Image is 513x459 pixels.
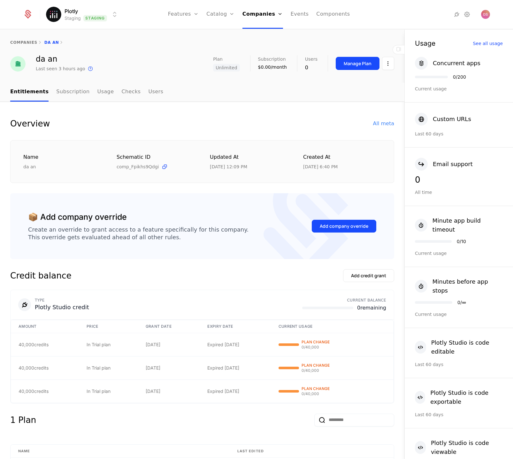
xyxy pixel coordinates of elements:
div: All time [415,189,503,195]
a: Integrations [453,11,461,18]
button: Custom URLs [415,113,471,126]
div: da an [23,164,101,170]
div: Plotly Studio credit [35,303,89,312]
div: Add company override [320,223,368,229]
div: In Trial plan [87,388,130,394]
div: In Trial plan [87,341,130,348]
div: See all usage [473,41,503,46]
th: Name [11,445,230,458]
div: Updated at [210,153,288,161]
span: comp_Fpikhs9Qdgi [117,164,159,170]
div: [DATE] [146,341,192,348]
a: Checks [121,83,141,102]
span: PLAN CHANGE [302,386,330,391]
div: da an [36,55,94,63]
div: 0 / 10 [457,239,466,244]
div: GRANT DATE [146,324,192,329]
div: Create an override to grant access to a feature specifically for this company. This override gets... [28,226,249,241]
th: Last edited [230,445,394,458]
div: Last seen 3 hours ago [36,65,85,72]
a: Settings [463,11,471,18]
div: Expired [DATE] [207,388,263,394]
div: Minutes before app stops [433,277,503,295]
div: Plotly Studio is code exportable [430,388,503,406]
div: Email support [433,160,473,169]
span: PLAN CHANGE [302,340,330,345]
div: 9/23/25, 12:09 PM [210,164,247,170]
button: Email support [415,158,473,171]
div: 40,000 credits [19,341,71,348]
div: Current usage [415,311,503,317]
button: Select environment [48,7,118,21]
div: Current usage [415,250,503,256]
div: Concurrent apps [433,59,480,68]
img: Daniel Anton Suchy [481,10,490,19]
div: Schematic ID [117,153,195,161]
div: 📦 Add company override [28,211,127,223]
div: 7/14/25, 6:40 PM [303,164,338,170]
div: CURRENT USAGE [279,324,363,329]
div: TYPE [35,298,89,303]
span: PLAN CHANGE [302,363,330,368]
span: Subscription [258,57,286,61]
div: Last 60 days [415,411,503,418]
button: Add company override [312,220,376,233]
span: 0 / 40,000 [302,391,330,396]
span: Users [305,57,318,61]
div: Current usage [415,86,503,92]
a: Users [148,83,163,102]
img: Plotly [46,7,61,22]
a: Entitlements [10,83,49,102]
img: da an [10,56,26,72]
button: Minute app build timeout [415,216,503,234]
a: Usage [97,83,114,102]
div: [DATE] [146,365,192,371]
div: [DATE] [146,388,192,394]
div: Minute app build timeout [433,216,503,234]
div: Add credit grant [351,272,386,279]
div: Overview [10,117,50,130]
span: 0 remaining [357,304,386,312]
div: Staging [65,15,81,21]
button: Plotly Studio is code viewable [415,439,503,456]
button: Add credit grant [343,269,394,282]
div: All meta [373,120,394,127]
span: 0 / 40,000 [302,345,330,350]
div: In Trial plan [87,365,130,371]
div: Manage Plan [344,60,371,67]
div: 0 [415,176,503,184]
div: AMOUNT [19,324,71,329]
span: Plan [213,57,223,61]
div: PRICE [87,324,130,329]
div: Plotly Studio is code viewable [431,439,503,456]
nav: Main [10,83,394,102]
button: Open user button [481,10,490,19]
div: 0 [305,64,318,72]
div: Plotly Studio is code editable [431,338,503,356]
button: Select action [382,57,394,70]
button: Plotly Studio is code editable [415,338,503,356]
div: Custom URLs [433,115,471,124]
span: Unlimited [213,64,240,72]
div: Expired [DATE] [207,341,263,348]
div: 1 Plan [10,414,36,426]
a: companies [10,40,37,45]
div: Last 60 days [415,131,503,137]
div: Name [23,153,101,161]
span: 0 / 40,000 [302,368,330,373]
div: EXPIRY DATE [207,324,263,329]
div: Created at [303,153,381,161]
button: Plotly Studio is code exportable [415,388,503,406]
div: 40,000 credits [19,388,71,394]
div: Last 60 days [415,361,503,368]
div: 0 / 200 [453,75,466,79]
span: Staging [83,15,107,21]
div: Expired [DATE] [207,365,263,371]
div: 0 / ∞ [457,300,466,305]
div: CURRENT BALANCE [302,298,386,303]
ul: Choose Sub Page [10,83,163,102]
div: 40,000 credits [19,365,71,371]
div: $0.00/month [258,64,287,70]
button: Concurrent apps [415,57,480,70]
button: Minutes before app stops [415,277,503,295]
